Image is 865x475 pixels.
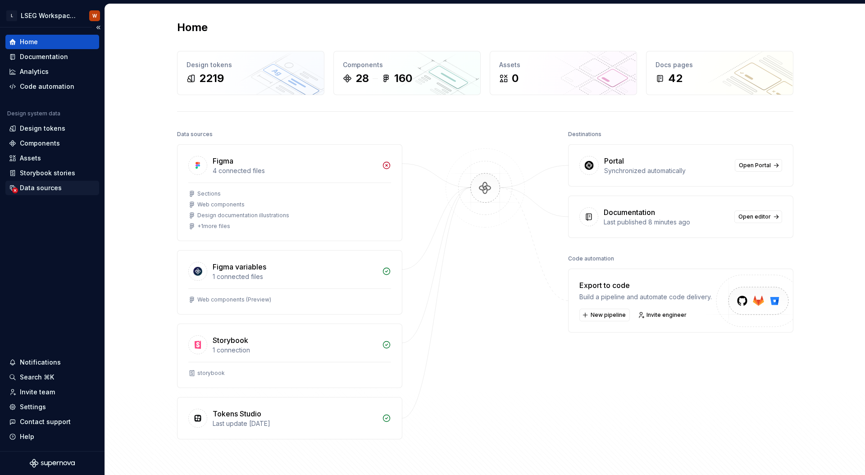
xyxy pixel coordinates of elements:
div: 0 [512,71,519,86]
a: Home [5,35,99,49]
button: Notifications [5,355,99,370]
a: Documentation [5,50,99,64]
div: 2219 [199,71,224,86]
div: Design tokens [187,60,315,69]
div: Synchronized automatically [604,166,729,175]
div: Figma [213,155,233,166]
div: Last update [DATE] [213,419,377,428]
div: Code automation [568,252,614,265]
div: 1 connected files [213,272,377,281]
div: Data sources [177,128,213,141]
a: Data sources [5,181,99,195]
span: New pipeline [591,311,626,319]
div: Components [343,60,471,69]
span: Invite engineer [646,311,687,319]
svg: Supernova Logo [30,459,75,468]
a: Assets [5,151,99,165]
div: Search ⌘K [20,373,54,382]
button: Help [5,429,99,444]
button: Contact support [5,415,99,429]
div: LSEG Workspace Design System [21,11,78,20]
div: 28 [355,71,369,86]
a: Figma variables1 connected filesWeb components (Preview) [177,250,402,315]
span: Open editor [738,213,771,220]
a: Storybook stories [5,166,99,180]
div: Settings [20,402,46,411]
div: Destinations [568,128,601,141]
a: Code automation [5,79,99,94]
div: 4 connected files [213,166,377,175]
div: Components [20,139,60,148]
a: Design tokens [5,121,99,136]
div: Invite team [20,388,55,397]
a: Open editor [734,210,782,223]
span: Open Portal [739,162,771,169]
h2: Home [177,20,208,35]
div: Portal [604,155,624,166]
div: Web components [197,201,245,208]
a: Settings [5,400,99,414]
div: W [92,12,97,19]
a: Storybook1 connectionstorybook [177,324,402,388]
div: Data sources [20,183,62,192]
div: storybook [197,370,225,377]
div: Home [20,37,38,46]
div: Web components (Preview) [197,296,271,303]
div: Build a pipeline and automate code delivery. [579,292,712,301]
div: Notifications [20,358,61,367]
a: Assets0 [490,51,637,95]
div: Export to code [579,280,712,291]
button: Search ⌘K [5,370,99,384]
div: Design system data [7,110,60,117]
a: Invite engineer [635,309,691,321]
div: Sections [197,190,221,197]
button: LLSEG Workspace Design SystemW [2,6,103,25]
div: Tokens Studio [213,408,261,419]
button: New pipeline [579,309,630,321]
a: Figma4 connected filesSectionsWeb componentsDesign documentation illustrations+1more files [177,144,402,241]
a: Components28160 [333,51,481,95]
a: Open Portal [735,159,782,172]
div: Figma variables [213,261,266,272]
div: Documentation [604,207,655,218]
div: Help [20,432,34,441]
a: Analytics [5,64,99,79]
div: Assets [20,154,41,163]
div: Analytics [20,67,49,76]
div: Design documentation illustrations [197,212,289,219]
div: L [6,10,17,21]
button: Collapse sidebar [92,21,105,34]
a: Docs pages42 [646,51,793,95]
div: 42 [668,71,683,86]
div: Storybook stories [20,169,75,178]
div: 160 [394,71,412,86]
a: Design tokens2219 [177,51,324,95]
div: 1 connection [213,346,377,355]
div: Contact support [20,417,71,426]
a: Tokens StudioLast update [DATE] [177,397,402,439]
div: Documentation [20,52,68,61]
div: Code automation [20,82,74,91]
a: Invite team [5,385,99,399]
a: Components [5,136,99,151]
div: Docs pages [656,60,784,69]
div: + 1 more files [197,223,230,230]
div: Storybook [213,335,248,346]
div: Last published 8 minutes ago [604,218,729,227]
div: Design tokens [20,124,65,133]
div: Assets [499,60,628,69]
